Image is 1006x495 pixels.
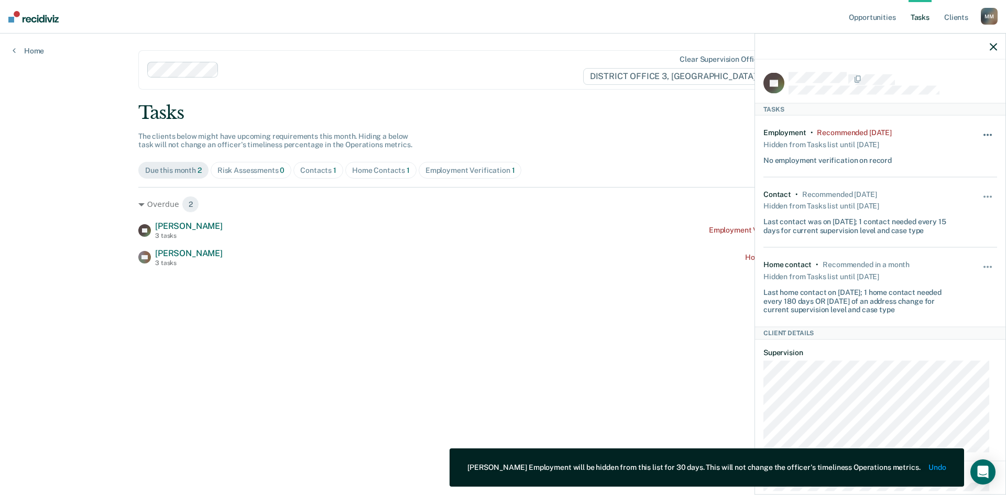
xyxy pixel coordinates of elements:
span: 2 [182,196,200,213]
span: 1 [512,166,515,174]
div: Home contact recommended [DATE] [745,253,868,262]
div: Employment [763,128,806,137]
div: 3 tasks [155,259,223,267]
div: • [816,260,818,269]
div: No employment verification on record [763,151,892,164]
div: Open Intercom Messenger [970,459,996,485]
div: Contact [763,190,791,199]
span: 2 [198,166,202,174]
div: • [795,190,798,199]
div: Employment Verification recommended [DATE] [709,226,868,235]
div: Clear supervision officers [680,55,769,64]
div: Home contact [763,260,812,269]
div: Due this month [145,166,202,175]
button: Undo [929,463,946,472]
div: Recommended 7 months ago [817,128,891,137]
div: Client Details [755,327,1005,339]
div: Hidden from Tasks list until [DATE] [763,199,879,213]
div: Home Contacts [352,166,410,175]
div: Tasks [755,103,1005,115]
div: Last contact was on [DATE]; 1 contact needed every 15 days for current supervision level and case... [763,213,958,235]
span: [PERSON_NAME] [155,248,223,258]
span: 1 [333,166,336,174]
img: Recidiviz [8,11,59,23]
div: Recommended in 13 days [802,190,877,199]
a: Home [13,46,44,56]
span: DISTRICT OFFICE 3, [GEOGRAPHIC_DATA] [583,68,771,85]
div: Hidden from Tasks list until [DATE] [763,269,879,283]
div: Contacts [300,166,336,175]
div: Recommended in a month [823,260,910,269]
div: • [811,128,813,137]
dt: Supervision [763,348,997,357]
div: Last home contact on [DATE]; 1 home contact needed every 180 days OR [DATE] of an address change ... [763,283,958,314]
div: Risk Assessments [217,166,285,175]
div: 3 tasks [155,232,223,239]
div: M M [981,8,998,25]
div: Employment Verification [425,166,515,175]
div: Overdue [138,196,868,213]
div: [PERSON_NAME] Employment will be hidden from this list for 30 days. This will not change the offi... [467,463,920,472]
div: Hidden from Tasks list until [DATE] [763,137,879,151]
div: Tasks [138,102,868,124]
span: 1 [407,166,410,174]
span: [PERSON_NAME] [155,221,223,231]
span: The clients below might have upcoming requirements this month. Hiding a below task will not chang... [138,132,412,149]
span: 0 [280,166,285,174]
